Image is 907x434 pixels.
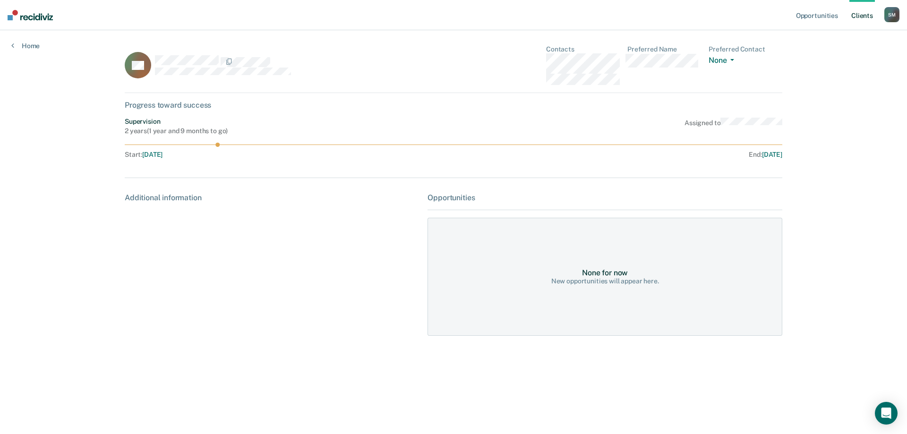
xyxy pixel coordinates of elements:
[884,7,899,22] div: S M
[125,101,782,110] div: Progress toward success
[884,7,899,22] button: SM
[762,151,782,158] span: [DATE]
[875,402,898,425] div: Open Intercom Messenger
[125,127,228,135] div: 2 years ( 1 year and 9 months to go )
[546,45,620,53] dt: Contacts
[11,42,40,50] a: Home
[125,193,420,202] div: Additional information
[142,151,163,158] span: [DATE]
[709,56,738,67] button: None
[627,45,701,53] dt: Preferred Name
[125,118,228,126] div: Supervision
[8,10,53,20] img: Recidiviz
[428,193,782,202] div: Opportunities
[582,268,628,277] div: None for now
[685,118,782,136] div: Assigned to
[125,151,454,159] div: Start :
[551,277,659,285] div: New opportunities will appear here.
[458,151,782,159] div: End :
[709,45,782,53] dt: Preferred Contact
